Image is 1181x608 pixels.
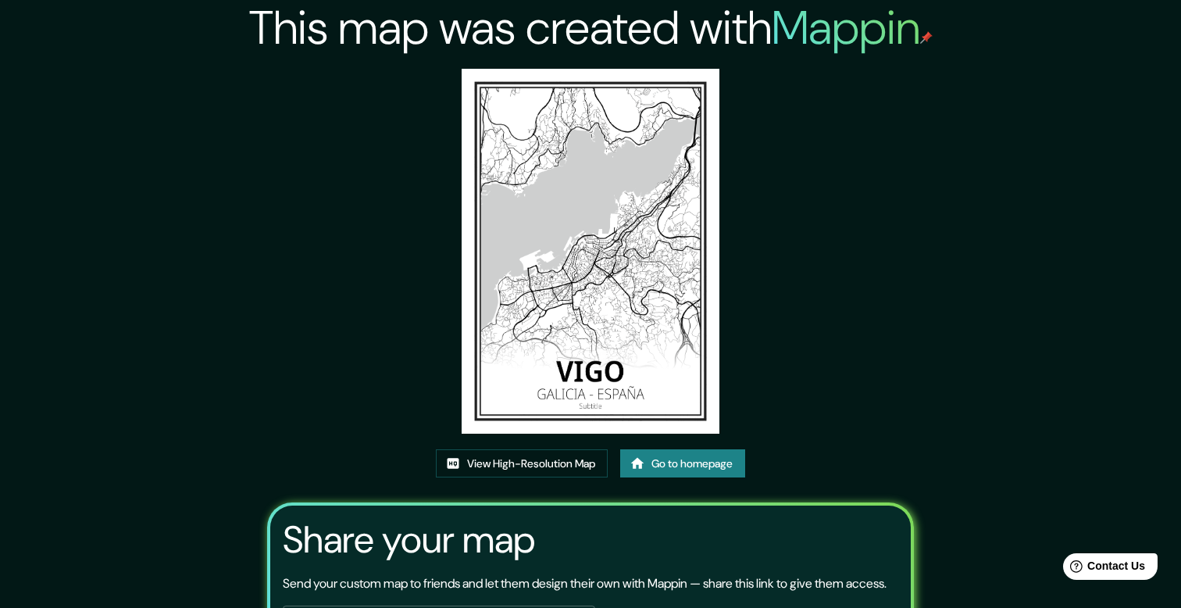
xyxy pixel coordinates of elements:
a: Go to homepage [620,449,745,478]
a: View High-Resolution Map [436,449,608,478]
img: mappin-pin [920,31,933,44]
iframe: Help widget launcher [1042,547,1164,591]
h3: Share your map [283,518,535,562]
img: created-map [462,69,719,434]
p: Send your custom map to friends and let them design their own with Mappin — share this link to gi... [283,574,887,593]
